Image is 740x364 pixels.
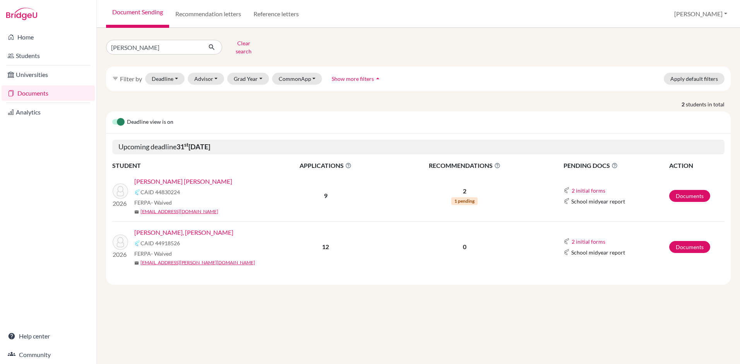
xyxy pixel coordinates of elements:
span: PENDING DOCS [564,161,668,170]
span: mail [134,261,139,265]
a: Help center [2,328,95,344]
span: RECOMMENDATIONS [384,161,545,170]
img: Common App logo [564,238,570,244]
i: arrow_drop_up [374,75,382,82]
a: Home [2,29,95,45]
a: [EMAIL_ADDRESS][PERSON_NAME][DOMAIN_NAME] [140,259,255,266]
a: Students [2,48,95,63]
img: Common App logo [564,249,570,255]
img: Common App logo [564,198,570,204]
button: 2 initial forms [571,237,606,246]
button: Grad Year [227,73,269,85]
a: [PERSON_NAME], [PERSON_NAME] [134,228,233,237]
img: Rivera Moncada, Oscar Alejandro [113,234,128,250]
p: 2026 [113,250,128,259]
sup: st [184,142,188,148]
img: Common App logo [134,189,140,195]
button: Clear search [222,37,265,57]
button: [PERSON_NAME] [671,7,731,21]
p: 0 [384,242,545,251]
span: FERPA [134,198,172,207]
button: Show more filtersarrow_drop_up [325,73,388,85]
p: 2026 [113,199,128,208]
a: Universities [2,67,95,82]
button: Deadline [145,73,185,85]
img: Common App logo [134,240,140,246]
a: Analytics [2,104,95,120]
span: students in total [686,100,731,108]
i: filter_list [112,75,118,82]
span: - Waived [151,199,172,206]
span: CAID 44918526 [140,239,180,247]
b: 31 [DATE] [176,142,210,151]
span: School midyear report [571,248,625,256]
a: [EMAIL_ADDRESS][DOMAIN_NAME] [140,208,218,215]
span: School midyear report [571,197,625,205]
button: Advisor [188,73,224,85]
span: - Waived [151,250,172,257]
span: Show more filters [332,75,374,82]
button: CommonApp [272,73,322,85]
span: 1 pending [451,197,478,205]
span: APPLICATIONS [267,161,384,170]
a: Community [2,347,95,362]
button: Apply default filters [664,73,725,85]
b: 12 [322,243,329,250]
b: 9 [324,192,327,199]
a: Documents [669,190,710,202]
span: mail [134,210,139,214]
span: CAID 44830224 [140,188,180,196]
a: Documents [2,85,95,101]
a: Documents [669,241,710,253]
img: Rivera Calix, Daniel [113,183,128,199]
span: Deadline view is on [127,118,173,127]
a: [PERSON_NAME] [PERSON_NAME] [134,177,232,186]
span: FERPA [134,250,172,258]
input: Find student by name... [106,40,202,55]
strong: 2 [682,100,686,108]
button: 2 initial forms [571,186,606,195]
th: STUDENT [112,161,267,171]
th: ACTION [669,161,725,171]
span: Filter by [120,75,142,82]
p: 2 [384,186,545,196]
img: Bridge-U [6,8,37,20]
h5: Upcoming deadline [112,140,725,154]
img: Common App logo [564,187,570,193]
